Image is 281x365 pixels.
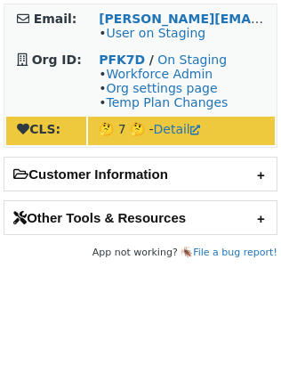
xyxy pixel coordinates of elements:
h2: Customer Information [4,158,277,191]
a: Workforce Admin [106,67,213,81]
span: • [99,26,205,40]
footer: App not working? 🪳 [4,244,277,262]
a: File a bug report! [193,247,277,258]
a: Detail [154,122,200,136]
strong: CLS: [17,122,60,136]
a: Org settings page [106,81,217,95]
span: • • • [99,67,228,109]
a: On Staging [157,53,227,67]
a: User on Staging [106,26,205,40]
a: Temp Plan Changes [106,95,228,109]
strong: / [149,53,154,67]
a: PFK7D [99,53,145,67]
h2: Other Tools & Resources [4,201,277,234]
strong: Org ID: [32,53,82,67]
td: 🤔 7 🤔 - [88,117,275,145]
strong: Email: [34,12,77,26]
